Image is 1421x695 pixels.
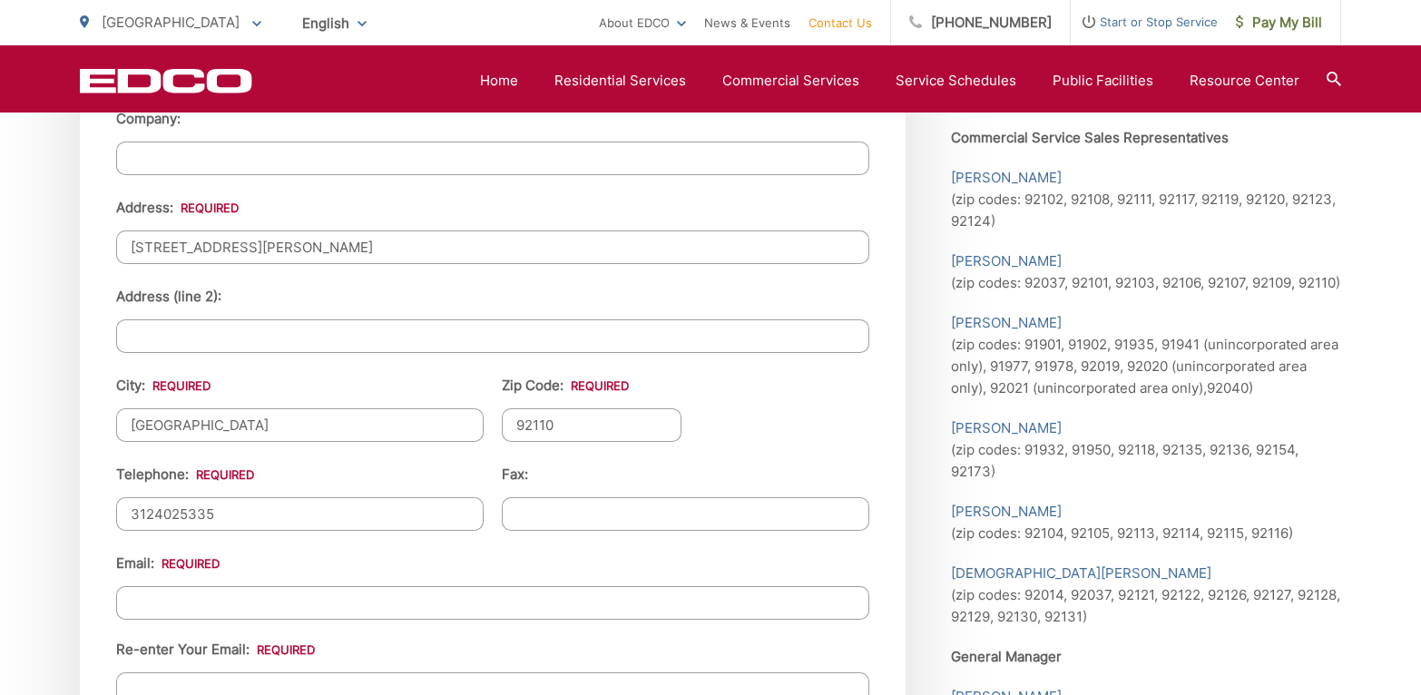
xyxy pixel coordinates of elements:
[102,14,240,31] span: [GEOGRAPHIC_DATA]
[951,167,1062,189] a: [PERSON_NAME]
[1190,70,1299,92] a: Resource Center
[502,466,528,483] label: Fax:
[116,555,220,572] label: Email:
[480,70,518,92] a: Home
[116,641,315,658] label: Re-enter Your Email:
[116,289,221,305] label: Address (line 2):
[951,563,1211,584] a: [DEMOGRAPHIC_DATA][PERSON_NAME]
[951,648,1062,665] b: General Manager
[951,312,1341,399] p: (zip codes: 91901, 91902, 91935, 91941 (unincorporated area only), 91977, 91978, 92019, 92020 (un...
[951,501,1062,523] a: [PERSON_NAME]
[80,68,252,93] a: EDCD logo. Return to the homepage.
[951,250,1062,272] a: [PERSON_NAME]
[951,312,1062,334] a: [PERSON_NAME]
[951,250,1341,294] p: (zip codes: 92037, 92101, 92103, 92106, 92107, 92109, 92110)
[704,12,790,34] a: News & Events
[554,70,686,92] a: Residential Services
[116,466,254,483] label: Telephone:
[116,377,211,394] label: City:
[289,7,380,39] span: English
[896,70,1016,92] a: Service Schedules
[951,501,1341,544] p: (zip codes: 92104, 92105, 92113, 92114, 92115, 92116)
[722,70,859,92] a: Commercial Services
[116,111,181,127] label: Company:
[951,417,1062,439] a: [PERSON_NAME]
[1053,70,1153,92] a: Public Facilities
[1236,12,1322,34] span: Pay My Bill
[951,417,1341,483] p: (zip codes: 91932, 91950, 92118, 92135, 92136, 92154, 92173)
[599,12,686,34] a: About EDCO
[808,12,872,34] a: Contact Us
[951,563,1341,628] p: (zip codes: 92014, 92037, 92121, 92122, 92126, 92127, 92128, 92129, 92130, 92131)
[502,377,629,394] label: Zip Code:
[951,129,1229,146] b: Commercial Service Sales Representatives
[951,167,1341,232] p: (zip codes: 92102, 92108, 92111, 92117, 92119, 92120, 92123, 92124)
[116,200,239,216] label: Address:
